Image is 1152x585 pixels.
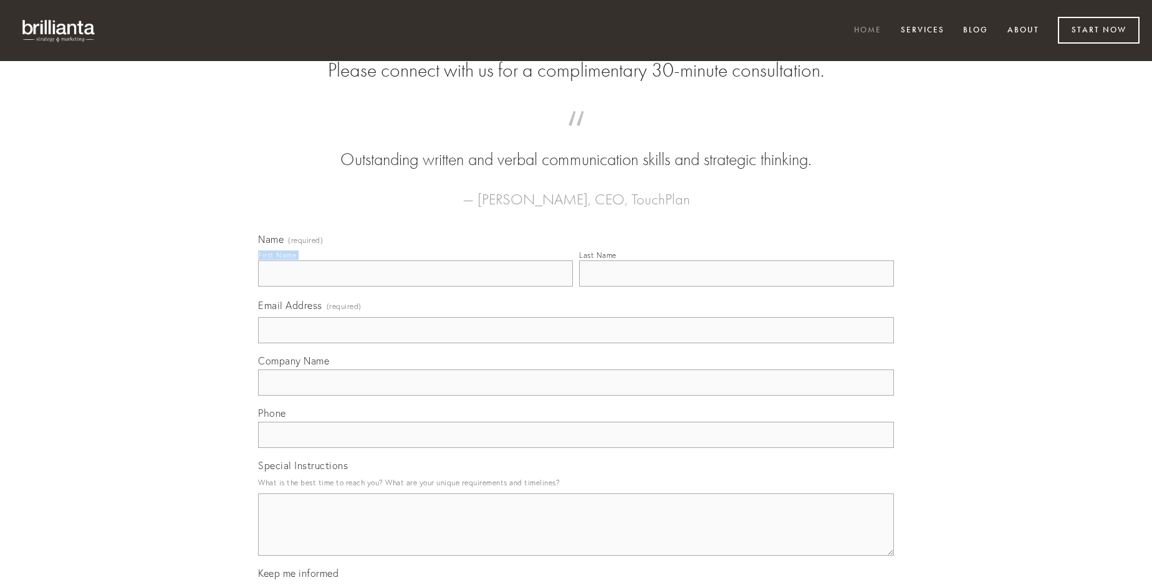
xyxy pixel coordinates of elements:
[288,237,323,244] span: (required)
[893,21,953,41] a: Services
[846,21,890,41] a: Home
[258,459,348,472] span: Special Instructions
[258,407,286,419] span: Phone
[955,21,996,41] a: Blog
[278,123,874,148] span: “
[258,354,329,367] span: Company Name
[1058,17,1140,44] a: Start Now
[327,298,362,315] span: (required)
[258,250,296,260] div: First Name
[258,567,338,579] span: Keep me informed
[278,172,874,212] figcaption: — [PERSON_NAME], CEO, TouchPlan
[278,123,874,172] blockquote: Outstanding written and verbal communication skills and strategic thinking.
[258,233,284,245] span: Name
[258,299,322,312] span: Email Address
[258,59,894,82] h2: Please connect with us for a complimentary 30-minute consultation.
[258,474,894,491] p: What is the best time to reach you? What are your unique requirements and timelines?
[999,21,1047,41] a: About
[12,12,106,49] img: brillianta - research, strategy, marketing
[579,250,617,260] div: Last Name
